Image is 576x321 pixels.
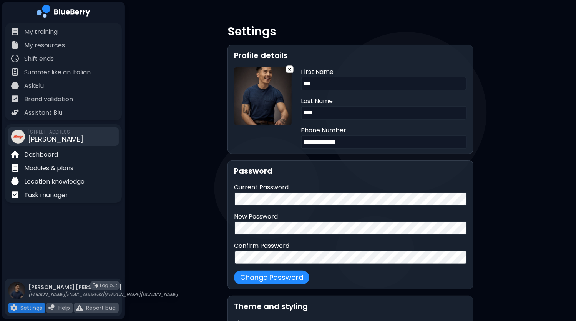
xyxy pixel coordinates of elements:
p: My resources [24,41,65,50]
p: Location knowledge [24,177,85,186]
p: Help [58,304,70,311]
img: file icon [48,304,55,311]
p: First Name [301,67,467,77]
h2: Password [234,165,467,177]
img: a8462767-3cb3-4536-945b-1c6ce37fb95c-Dan%20Chau-Jan%2025%202025-288-2%20(2a).jpg [234,67,292,125]
p: New Password [234,212,467,221]
button: Change Password [234,271,309,284]
p: Settings [20,304,42,311]
p: Dashboard [24,150,58,159]
p: Report bug [86,304,116,311]
span: [PERSON_NAME] [28,134,83,144]
h2: Theme and styling [234,301,467,312]
p: AskBlu [24,81,44,90]
p: Shift ends [24,54,54,64]
p: [PERSON_NAME][EMAIL_ADDRESS][PERSON_NAME][DOMAIN_NAME] [28,291,178,298]
img: file icon [10,304,17,311]
p: Settings [227,25,473,38]
h2: Profile details [234,50,467,61]
p: Summer like an Italian [24,68,91,77]
p: Current Password [234,183,467,192]
p: Assistant Blu [24,108,62,117]
img: file icon [11,164,19,172]
img: file icon [11,109,19,116]
p: Phone Number [301,126,467,135]
img: company thumbnail [11,130,25,144]
p: Modules & plans [24,164,73,173]
img: upload [286,65,293,74]
img: file icon [11,28,19,35]
img: profile photo [8,282,25,307]
p: Last Name [301,97,467,106]
p: My training [24,27,58,37]
p: [PERSON_NAME] [PERSON_NAME] [28,284,178,291]
p: Confirm Password [234,241,467,251]
img: logout [93,283,98,289]
img: file icon [11,191,19,199]
img: file icon [11,55,19,62]
img: file icon [11,68,19,76]
img: file icon [11,95,19,103]
span: [STREET_ADDRESS] [28,129,83,135]
span: Log out [100,283,117,289]
p: Brand validation [24,95,73,104]
p: Task manager [24,191,68,200]
img: file icon [76,304,83,311]
img: file icon [11,41,19,49]
img: file icon [11,177,19,185]
img: file icon [11,150,19,158]
img: file icon [11,82,19,89]
img: company logo [37,5,90,20]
